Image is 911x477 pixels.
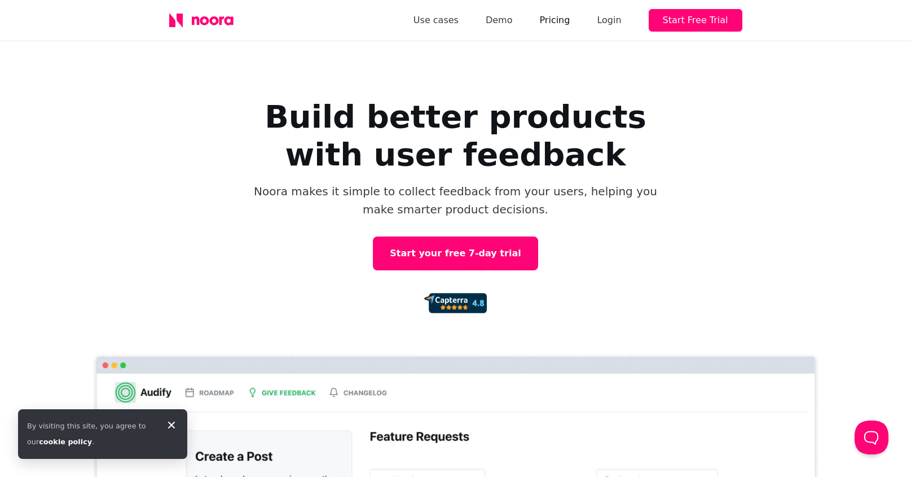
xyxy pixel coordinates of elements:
[373,237,538,270] a: Start your free 7-day trial
[486,12,513,28] a: Demo
[230,98,681,173] h1: Build better products with user feedback
[413,12,459,28] a: Use cases
[855,421,888,454] iframe: Help Scout Beacon - Open
[27,418,156,450] div: By visiting this site, you agree to our .
[539,12,570,28] a: Pricing
[597,12,621,28] div: Login
[649,9,742,32] button: Start Free Trial
[424,293,486,313] img: 92d72d4f0927c2c8b0462b8c7b01ca97.png
[39,437,92,446] a: cookie policy
[253,182,659,218] p: Noora makes it simple to collect feedback from your users, helping you make smarter product decis...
